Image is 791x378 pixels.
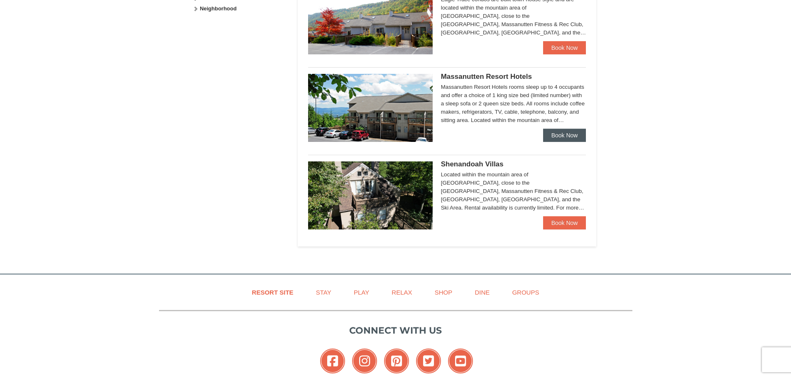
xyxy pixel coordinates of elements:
[381,283,422,302] a: Relax
[441,73,532,80] span: Massanutten Resort Hotels
[242,283,304,302] a: Resort Site
[441,83,586,124] div: Massanutten Resort Hotels rooms sleep up to 4 occupants and offer a choice of 1 king size bed (li...
[464,283,500,302] a: Dine
[308,161,433,229] img: 19219019-2-e70bf45f.jpg
[424,283,463,302] a: Shop
[502,283,549,302] a: Groups
[441,160,504,168] span: Shenandoah Villas
[200,5,237,12] strong: Neighborhood
[441,171,586,212] div: Located within the mountain area of [GEOGRAPHIC_DATA], close to the [GEOGRAPHIC_DATA], Massanutte...
[308,74,433,142] img: 19219026-1-e3b4ac8e.jpg
[543,129,586,142] a: Book Now
[306,283,342,302] a: Stay
[543,216,586,229] a: Book Now
[159,324,632,337] p: Connect with us
[343,283,380,302] a: Play
[543,41,586,54] a: Book Now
